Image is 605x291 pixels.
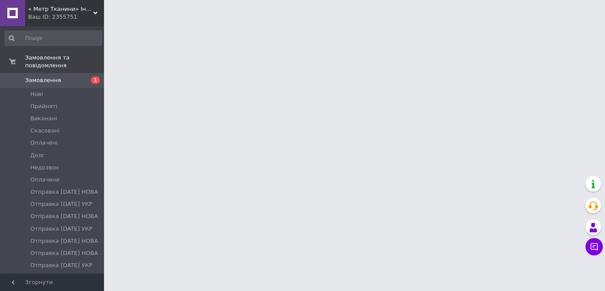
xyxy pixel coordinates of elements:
span: Отправка [DATE] УКР [30,200,92,208]
input: Пошук [4,30,102,46]
span: « Метр Тканини» Інтернет-магазин [28,5,93,13]
div: Ваш ID: 2355751 [28,13,104,21]
span: Отправка [DATE] НОВА [30,237,98,245]
span: Прийняті [30,103,57,110]
span: Оплачені [30,139,58,147]
span: Отправка [DATE] УКР [30,225,92,233]
span: Отправка [DATE] НОВА [30,249,98,257]
span: 1 [91,76,100,84]
span: Замовлення [25,76,61,84]
span: Отправка [DATE] УКР [30,261,92,269]
button: Чат з покупцем [585,238,603,255]
span: Долг [30,152,45,159]
span: Отправка [DATE] НОВА [30,212,98,220]
span: Нові [30,90,43,98]
span: Недозвон [30,164,59,172]
span: Оплачени [30,176,60,184]
span: Отправка [DATE] НОВА [30,188,98,196]
span: Замовлення та повідомлення [25,54,104,69]
span: Виконані [30,115,57,122]
span: Скасовані [30,127,60,135]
